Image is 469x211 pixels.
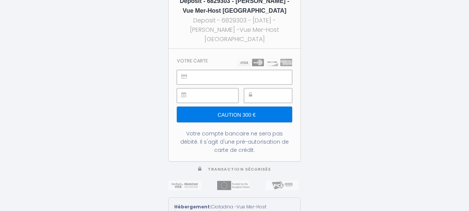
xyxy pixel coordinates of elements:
div: Deposit - 6829303 - [DATE] - [PERSON_NAME] -Vue Mer-Host [GEOGRAPHIC_DATA] [175,16,294,44]
input: Caution 300 € [177,107,292,122]
strong: Hébergement: [174,204,211,210]
div: Votre compte bancaire ne sera pas débité. Il s'agit d'une pré-autorisation de carte de crédit. [177,129,292,154]
iframe: Secure payment input frame [194,89,238,103]
h3: Votre carte [177,58,208,64]
span: Transaction sécurisée [208,166,271,172]
iframe: Secure payment input frame [261,89,292,103]
img: carts.png [238,59,292,66]
iframe: Secure payment input frame [194,70,292,84]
